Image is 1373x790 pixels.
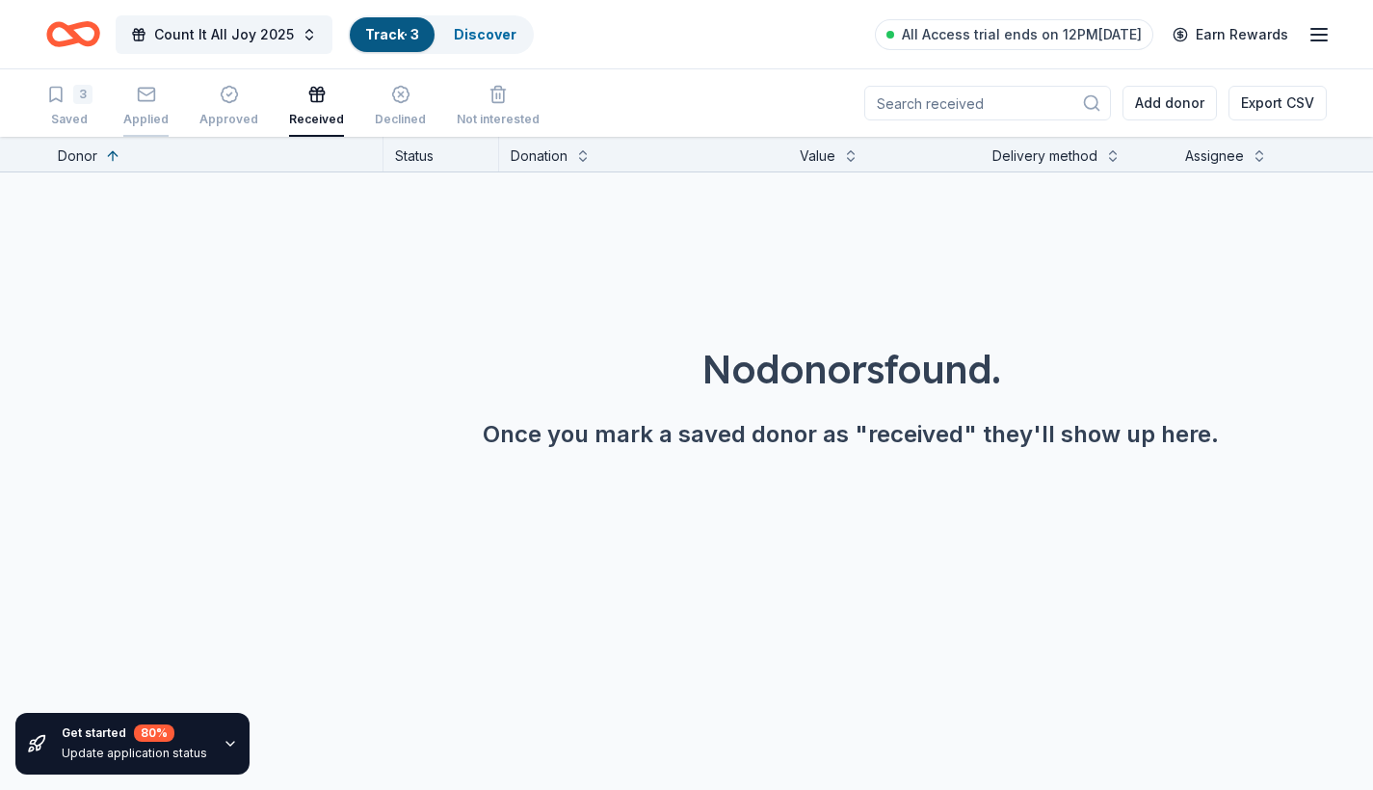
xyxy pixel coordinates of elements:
[289,77,344,137] button: Received
[902,23,1142,46] span: All Access trial ends on 12PM[DATE]
[62,724,207,742] div: Get started
[46,112,92,127] div: Saved
[457,112,540,127] div: Not interested
[199,112,258,127] div: Approved
[134,724,174,742] div: 80 %
[154,23,294,46] span: Count It All Joy 2025
[58,145,97,168] div: Donor
[875,19,1153,50] a: All Access trial ends on 12PM[DATE]
[46,12,100,57] a: Home
[992,145,1097,168] div: Delivery method
[73,85,92,104] div: 3
[289,112,344,127] div: Received
[1161,17,1300,52] a: Earn Rewards
[116,15,332,54] button: Count It All Joy 2025
[383,137,499,171] div: Status
[123,77,169,137] button: Applied
[800,145,835,168] div: Value
[365,26,419,42] a: Track· 3
[1185,145,1244,168] div: Assignee
[123,112,169,127] div: Applied
[348,15,534,54] button: Track· 3Discover
[454,26,516,42] a: Discover
[511,145,568,168] div: Donation
[1228,86,1327,120] button: Export CSV
[62,746,207,761] div: Update application status
[1122,86,1217,120] button: Add donor
[199,77,258,137] button: Approved
[864,86,1111,120] input: Search received
[46,77,92,137] button: 3Saved
[375,77,426,137] button: Declined
[375,112,426,127] div: Declined
[457,77,540,137] button: Not interested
